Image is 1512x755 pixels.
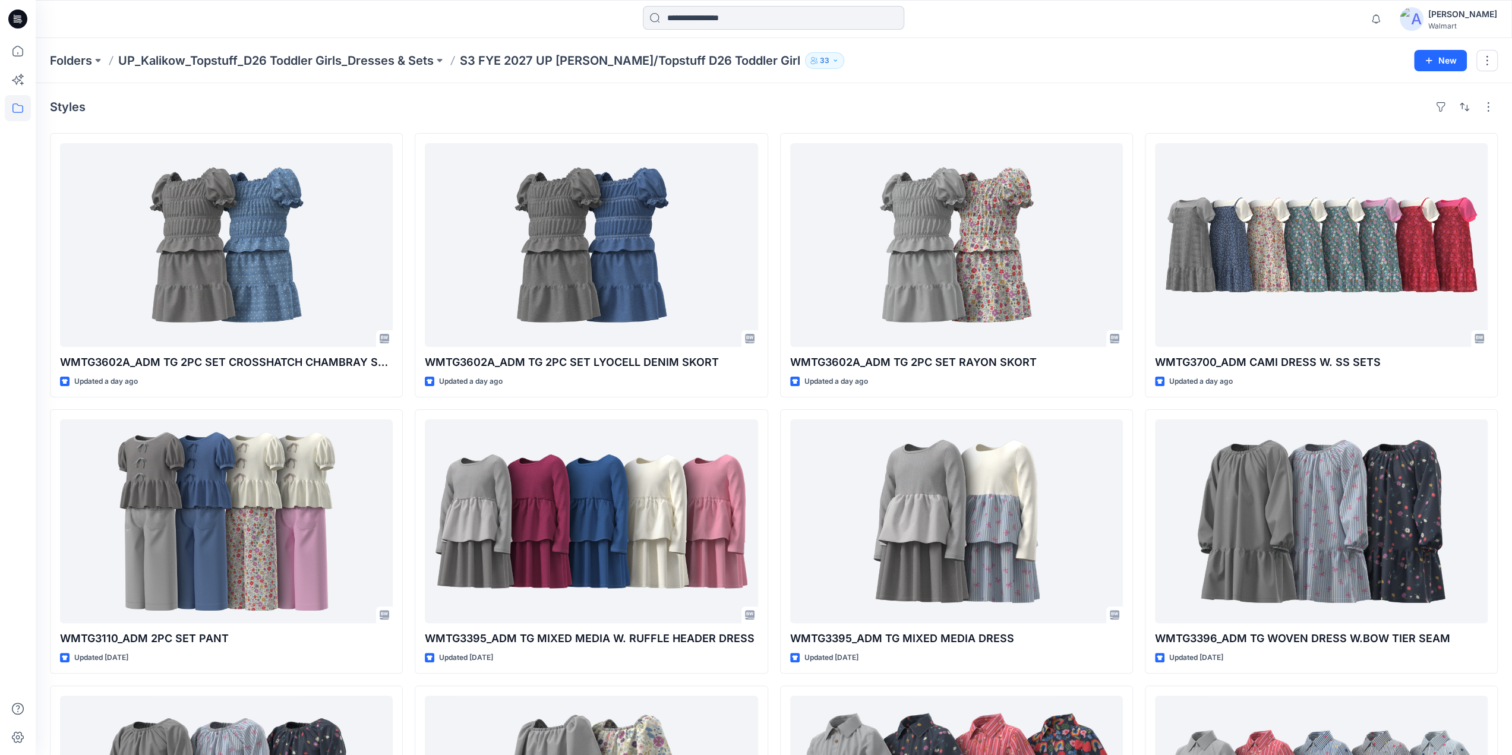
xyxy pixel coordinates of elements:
p: S3 FYE 2027 UP [PERSON_NAME]/Topstuff D26 Toddler Girl [460,52,800,69]
p: WMTG3110_ADM 2PC SET PANT [60,630,393,647]
a: WMTG3396_ADM TG WOVEN DRESS W.BOW TIER SEAM [1155,419,1488,623]
div: Walmart [1428,21,1497,30]
p: WMTG3602A_ADM TG 2PC SET RAYON SKORT [790,354,1123,371]
a: UP_Kalikow_Topstuff_D26 Toddler Girls_Dresses & Sets [118,52,434,69]
p: Updated [DATE] [74,652,128,664]
p: Updated [DATE] [1169,652,1223,664]
p: Updated [DATE] [804,652,858,664]
p: Updated a day ago [1169,375,1233,388]
a: WMTG3110_ADM 2PC SET PANT [60,419,393,623]
a: WMTG3602A_ADM TG 2PC SET CROSSHATCH CHAMBRAY SKORT [60,143,393,347]
a: WMTG3395_ADM TG MIXED MEDIA DRESS [790,419,1123,623]
h4: Styles [50,100,86,114]
p: WMTG3395_ADM TG MIXED MEDIA DRESS [790,630,1123,647]
p: WMTG3396_ADM TG WOVEN DRESS W.BOW TIER SEAM [1155,630,1488,647]
p: Updated [DATE] [439,652,493,664]
img: avatar [1400,7,1423,31]
a: Folders [50,52,92,69]
p: Updated a day ago [74,375,138,388]
a: WMTG3395_ADM TG MIXED MEDIA W. RUFFLE HEADER DRESS [425,419,757,623]
p: Updated a day ago [439,375,503,388]
p: Updated a day ago [804,375,868,388]
p: 33 [820,54,829,67]
button: New [1414,50,1467,71]
p: WMTG3700_ADM CAMI DRESS W. SS SETS [1155,354,1488,371]
div: [PERSON_NAME] [1428,7,1497,21]
p: WMTG3602A_ADM TG 2PC SET CROSSHATCH CHAMBRAY SKORT [60,354,393,371]
a: WMTG3602A_ADM TG 2PC SET RAYON SKORT [790,143,1123,347]
p: WMTG3602A_ADM TG 2PC SET LYOCELL DENIM SKORT [425,354,757,371]
a: WMTG3700_ADM CAMI DRESS W. SS SETS [1155,143,1488,347]
p: WMTG3395_ADM TG MIXED MEDIA W. RUFFLE HEADER DRESS [425,630,757,647]
button: 33 [805,52,844,69]
a: WMTG3602A_ADM TG 2PC SET LYOCELL DENIM SKORT [425,143,757,347]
